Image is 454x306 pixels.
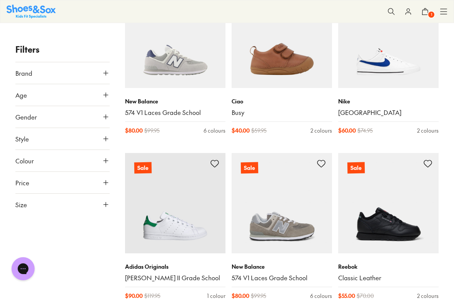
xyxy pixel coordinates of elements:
[144,292,160,300] span: $ 119.95
[8,254,38,283] iframe: Gorgias live chat messenger
[338,153,439,253] a: Sale
[7,5,56,18] img: SNS_Logo_Responsive.svg
[7,5,56,18] a: Shoes & Sox
[15,62,110,84] button: Brand
[338,263,439,271] p: Reebok
[338,274,439,282] a: Classic Leather
[232,274,332,282] a: 574 V1 Laces Grade School
[15,134,29,143] span: Style
[15,150,110,171] button: Colour
[125,126,143,135] span: $ 80.00
[310,292,332,300] div: 6 colours
[15,156,34,165] span: Colour
[232,292,249,300] span: $ 80.00
[251,126,267,135] span: $ 59.95
[417,3,434,20] button: 1
[125,97,225,105] p: New Balance
[15,200,27,209] span: Size
[15,112,37,121] span: Gender
[15,178,29,187] span: Price
[241,162,258,174] p: Sale
[15,128,110,150] button: Style
[125,274,225,282] a: [PERSON_NAME] II Grade School
[232,126,250,135] span: $ 40.00
[15,172,110,193] button: Price
[15,194,110,215] button: Size
[15,90,27,100] span: Age
[134,162,152,174] p: Sale
[232,153,332,253] a: Sale
[417,292,439,300] div: 2 colours
[357,126,373,135] span: $ 74.95
[338,126,356,135] span: $ 60.00
[417,126,439,135] div: 2 colours
[310,126,332,135] div: 2 colours
[207,292,225,300] div: 1 colour
[251,292,266,300] span: $ 99.95
[338,97,439,105] p: Nike
[144,126,160,135] span: $ 99.95
[125,292,143,300] span: $ 90.00
[125,108,225,117] a: 574 V1 Laces Grade School
[338,292,355,300] span: $ 55.00
[427,11,435,18] span: 1
[232,97,332,105] p: Ciao
[125,153,225,253] a: Sale
[338,108,439,117] a: [GEOGRAPHIC_DATA]
[15,68,32,78] span: Brand
[204,126,225,135] div: 6 colours
[15,106,110,128] button: Gender
[357,292,374,300] span: $ 70.00
[347,162,365,174] p: Sale
[15,43,110,56] p: Filters
[15,84,110,106] button: Age
[232,108,332,117] a: Busy
[232,263,332,271] p: New Balance
[125,263,225,271] p: Adidas Originals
